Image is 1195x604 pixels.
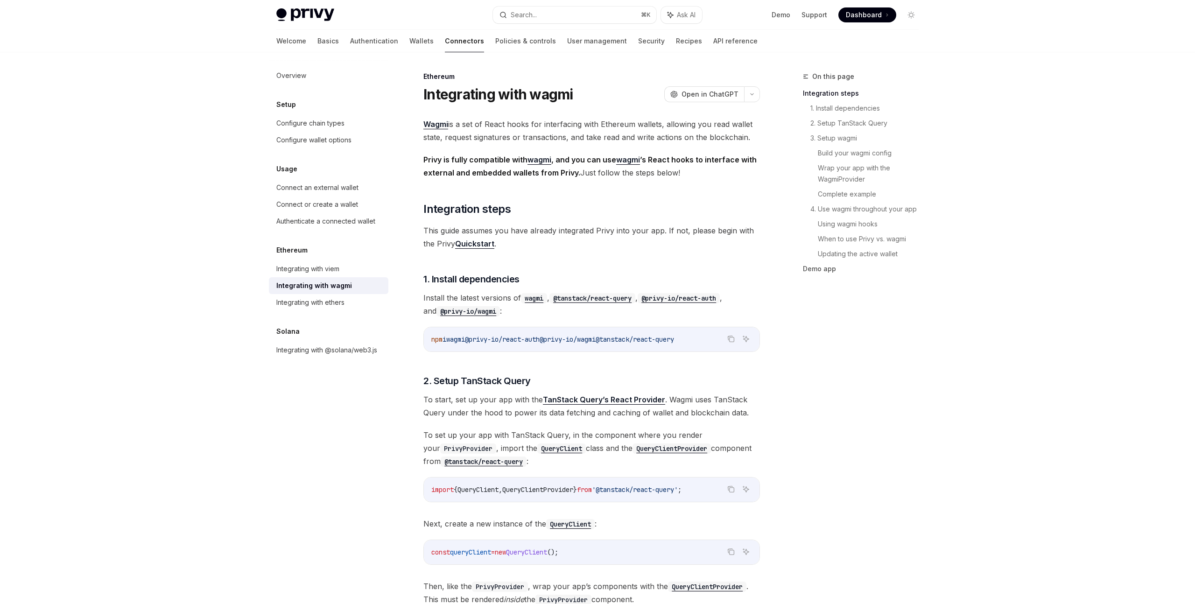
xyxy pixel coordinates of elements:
[269,294,388,311] a: Integrating with ethers
[641,11,651,19] span: ⌘ K
[269,213,388,230] a: Authenticate a connected wallet
[269,342,388,358] a: Integrating with @solana/web3.js
[423,86,573,103] h1: Integrating with wagmi
[664,86,744,102] button: Open in ChatGPT
[423,72,760,81] div: Ethereum
[818,217,926,232] a: Using wagmi hooks
[846,10,882,20] span: Dashboard
[276,134,351,146] div: Configure wallet options
[276,263,339,274] div: Integrating with viem
[818,187,926,202] a: Complete example
[668,582,746,591] a: QueryClientProvider
[810,131,926,146] a: 3. Setup wagmi
[276,245,308,256] h5: Ethereum
[537,443,586,454] code: QueryClient
[818,161,926,187] a: Wrap your app with the WagmiProvider
[573,485,577,494] span: }
[549,293,635,302] a: @tanstack/react-query
[638,293,720,303] code: @privy-io/react-auth
[465,335,540,344] span: @privy-io/react-auth
[454,485,457,494] span: {
[431,335,443,344] span: npm
[633,443,711,453] a: QueryClientProvider
[276,199,358,210] div: Connect or create a wallet
[276,30,306,52] a: Welcome
[499,485,502,494] span: ,
[317,30,339,52] a: Basics
[491,548,495,556] span: =
[546,519,595,529] code: QueryClient
[269,277,388,294] a: Integrating with wagmi
[495,548,506,556] span: new
[423,291,760,317] span: Install the latest versions of , , , and :
[276,182,358,193] div: Connect an external wallet
[511,9,537,21] div: Search...
[521,293,547,302] a: wagmi
[423,119,448,129] a: Wagmi
[423,155,757,177] strong: Privy is fully compatible with , and you can use ’s React hooks to interface with external and em...
[502,485,573,494] span: QueryClientProvider
[269,260,388,277] a: Integrating with viem
[276,70,306,81] div: Overview
[269,132,388,148] a: Configure wallet options
[537,443,586,453] a: QueryClient
[725,333,737,345] button: Copy the contents from the code block
[423,118,760,144] span: is a set of React hooks for interfacing with Ethereum wallets, allowing you read wallet state, re...
[276,216,375,227] div: Authenticate a connected wallet
[276,8,334,21] img: light logo
[818,232,926,246] a: When to use Privy vs. wagmi
[441,457,527,467] code: @tanstack/react-query
[431,548,450,556] span: const
[269,67,388,84] a: Overview
[409,30,434,52] a: Wallets
[740,483,752,495] button: Ask AI
[276,118,344,129] div: Configure chain types
[506,548,547,556] span: QueryClient
[725,483,737,495] button: Copy the contents from the code block
[472,582,528,592] code: PrivyProvider
[269,196,388,213] a: Connect or create a wallet
[457,485,499,494] span: QueryClient
[638,293,720,302] a: @privy-io/react-auth
[616,155,640,165] a: wagmi
[772,10,790,20] a: Demo
[450,548,491,556] span: queryClient
[740,546,752,558] button: Ask AI
[740,333,752,345] button: Ask AI
[543,395,665,405] a: TanStack Query’s React Provider
[423,374,531,387] span: 2. Setup TanStack Query
[818,146,926,161] a: Build your wagmi config
[423,273,520,286] span: 1. Install dependencies
[801,10,827,20] a: Support
[812,71,854,82] span: On this page
[504,595,524,604] em: inside
[567,30,627,52] a: User management
[493,7,656,23] button: Search...⌘K
[676,30,702,52] a: Recipes
[668,582,746,592] code: QueryClientProvider
[810,202,926,217] a: 4. Use wagmi throughout your app
[633,443,711,454] code: QueryClientProvider
[521,293,547,303] code: wagmi
[276,344,377,356] div: Integrating with @solana/web3.js
[725,546,737,558] button: Copy the contents from the code block
[440,443,496,454] code: PrivyProvider
[527,155,551,165] a: wagmi
[638,30,665,52] a: Security
[276,99,296,110] h5: Setup
[423,517,760,530] span: Next, create a new instance of the :
[818,246,926,261] a: Updating the active wallet
[495,30,556,52] a: Policies & controls
[455,239,494,249] a: Quickstart
[423,428,760,468] span: To set up your app with TanStack Query, in the component where you render your , import the class...
[678,485,682,494] span: ;
[549,293,635,303] code: @tanstack/react-query
[713,30,758,52] a: API reference
[592,485,678,494] span: '@tanstack/react-query'
[423,202,511,217] span: Integration steps
[682,90,738,99] span: Open in ChatGPT
[269,179,388,196] a: Connect an external wallet
[810,101,926,116] a: 1. Install dependencies
[838,7,896,22] a: Dashboard
[677,10,696,20] span: Ask AI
